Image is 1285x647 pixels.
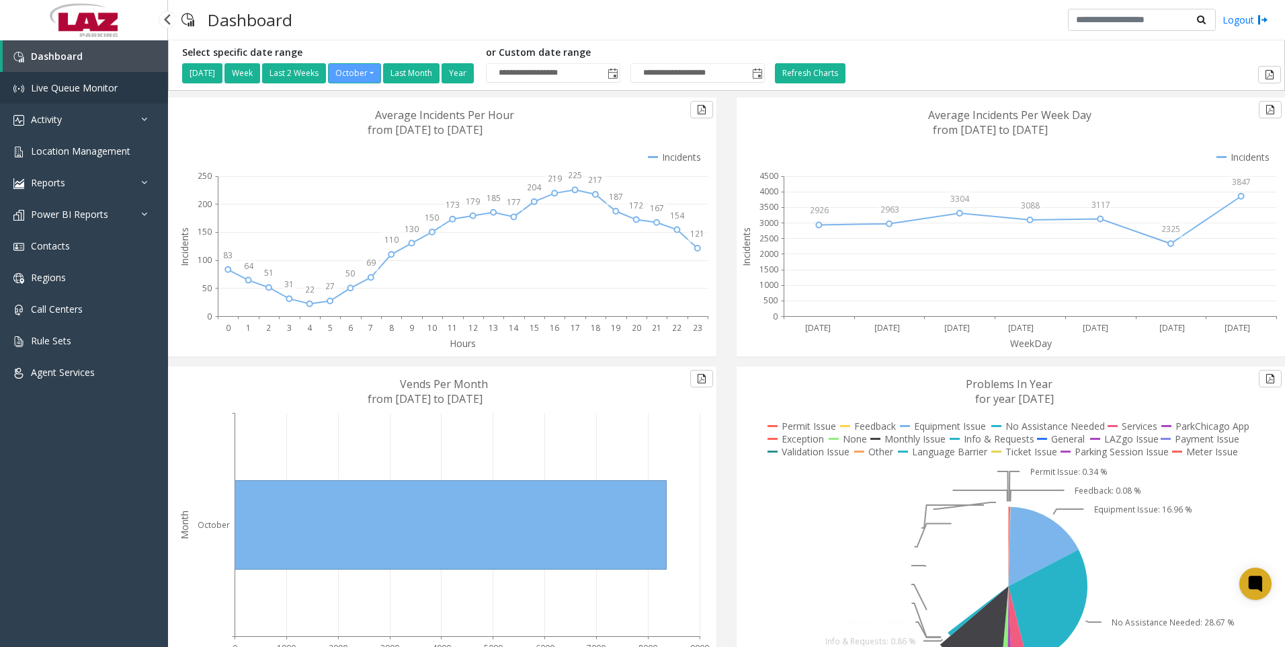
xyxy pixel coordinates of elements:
[825,636,916,647] text: Info & Requests: 0.86 %
[13,336,24,347] img: 'icon'
[198,226,212,237] text: 150
[690,370,713,387] button: Export to pdf
[763,295,778,306] text: 500
[13,210,24,221] img: 'icon'
[13,178,24,189] img: 'icon'
[950,193,970,204] text: 3304
[571,322,580,334] text: 17
[805,322,831,334] text: [DATE]
[198,198,212,210] text: 200
[591,322,600,334] text: 18
[31,50,83,63] span: Dashboard
[509,322,519,334] text: 14
[609,191,623,202] text: 187
[810,204,829,216] text: 2926
[928,108,1091,122] text: Average Incidents Per Week Day
[31,303,83,315] span: Call Centers
[3,40,168,72] a: Dashboard
[693,322,702,334] text: 23
[1030,466,1108,478] text: Permit Issue: 0.34 %
[588,174,602,186] text: 217
[1159,322,1185,334] text: [DATE]
[31,81,118,94] span: Live Queue Monitor
[202,282,212,294] text: 50
[264,267,274,278] text: 51
[548,173,562,184] text: 219
[880,204,899,215] text: 2963
[550,322,559,334] text: 16
[1112,617,1235,628] text: No Assistance Needed: 28.67 %
[468,322,478,334] text: 12
[246,322,251,334] text: 1
[383,63,440,83] button: Last Month
[198,170,212,182] text: 250
[966,377,1052,391] text: Problems In Year
[530,322,539,334] text: 15
[13,305,24,315] img: 'icon'
[368,322,373,334] text: 7
[13,147,24,157] img: 'icon'
[1091,199,1110,211] text: 3117
[31,113,62,126] span: Activity
[442,63,474,83] button: Year
[427,322,437,334] text: 10
[305,284,315,295] text: 22
[366,257,376,268] text: 69
[611,322,620,334] text: 19
[226,322,231,334] text: 0
[389,322,394,334] text: 8
[207,311,212,322] text: 0
[690,228,704,239] text: 121
[568,169,582,181] text: 225
[759,217,778,229] text: 3000
[405,223,419,235] text: 130
[244,260,254,272] text: 64
[1021,200,1040,211] text: 3088
[266,322,271,334] text: 2
[262,63,326,83] button: Last 2 Weeks
[287,322,292,334] text: 3
[31,145,130,157] span: Location Management
[775,63,845,83] button: Refresh Charts
[198,519,230,531] text: October
[629,200,643,211] text: 172
[1259,370,1282,387] button: Export to pdf
[446,199,460,211] text: 173
[368,122,483,137] text: from [DATE] to [DATE]
[400,377,488,391] text: Vends Per Month
[1232,176,1251,188] text: 3847
[690,101,713,118] button: Export to pdf
[975,391,1054,406] text: for year [DATE]
[384,234,399,245] text: 110
[933,122,1048,137] text: from [DATE] to [DATE]
[1161,223,1180,235] text: 2325
[375,108,514,122] text: Average Incidents Per Hour
[223,250,233,261] text: 83
[13,115,24,126] img: 'icon'
[450,337,476,350] text: Hours
[847,617,907,628] text: General: 0.09 %
[182,63,222,83] button: [DATE]
[527,182,542,193] text: 204
[409,322,414,334] text: 9
[31,334,71,347] span: Rule Sets
[1222,13,1268,27] a: Logout
[1257,13,1268,27] img: logout
[181,3,194,36] img: pageIcon
[31,366,95,379] span: Agent Services
[201,3,299,36] h3: Dashboard
[759,186,778,197] text: 4000
[466,196,480,207] text: 179
[13,368,24,379] img: 'icon'
[13,52,24,63] img: 'icon'
[325,280,335,292] text: 27
[670,210,685,221] text: 154
[284,278,294,290] text: 31
[759,279,778,291] text: 1000
[1083,322,1108,334] text: [DATE]
[749,64,764,83] span: Toggle popup
[759,201,778,213] text: 3500
[198,254,212,266] text: 100
[307,322,313,334] text: 4
[632,322,641,334] text: 20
